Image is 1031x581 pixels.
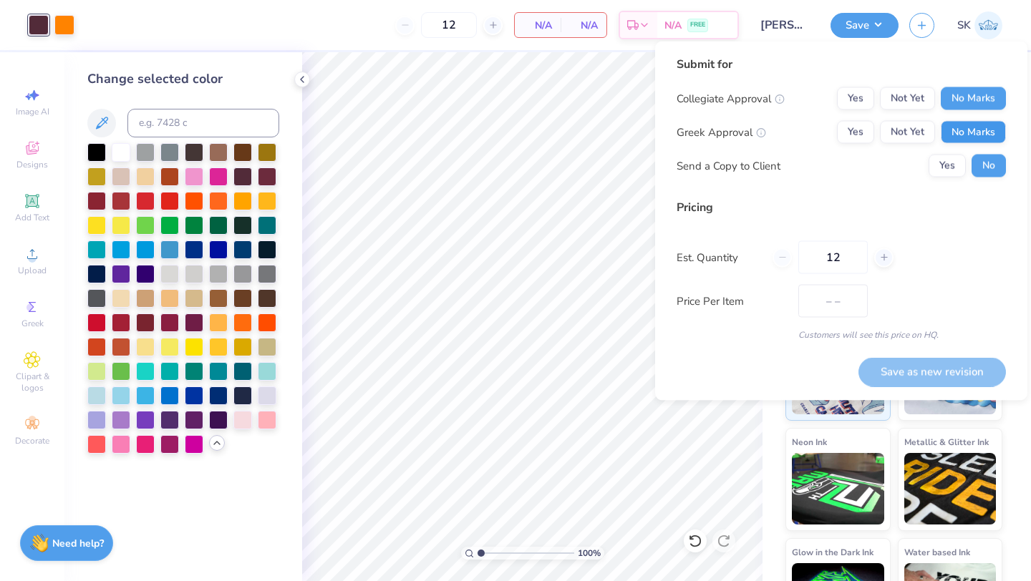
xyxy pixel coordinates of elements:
span: Image AI [16,106,49,117]
div: Pricing [677,199,1006,216]
div: Send a Copy to Client [677,157,780,174]
span: N/A [569,18,598,33]
span: FREE [690,20,705,30]
span: Greek [21,318,44,329]
button: Save [831,13,899,38]
div: Greek Approval [677,124,766,140]
label: Price Per Item [677,293,788,309]
input: – – [421,12,477,38]
span: Upload [18,265,47,276]
input: e.g. 7428 c [127,109,279,137]
span: 100 % [578,547,601,560]
a: SK [957,11,1002,39]
button: Not Yet [880,121,935,144]
img: Metallic & Glitter Ink [904,453,997,524]
button: No [972,155,1006,177]
label: Est. Quantity [677,249,762,265]
div: Change selected color [87,69,279,89]
button: Yes [929,155,966,177]
span: Add Text [15,212,49,223]
button: Yes [837,121,874,144]
span: N/A [664,18,682,33]
div: Submit for [677,56,1006,73]
img: Neon Ink [792,453,884,524]
span: Neon Ink [792,434,827,449]
img: Sophia Karamanoukian [974,11,1002,39]
span: Designs [16,159,48,170]
button: Yes [837,87,874,110]
div: Collegiate Approval [677,90,785,107]
button: Not Yet [880,87,935,110]
span: Water based Ink [904,545,970,560]
span: Decorate [15,435,49,446]
input: Untitled Design [750,11,820,39]
span: Glow in the Dark Ink [792,545,873,560]
span: SK [957,17,971,34]
span: Metallic & Glitter Ink [904,434,989,449]
strong: Need help? [52,537,104,550]
span: Clipart & logos [7,371,57,394]
div: Customers will see this price on HQ. [677,328,1006,341]
button: No Marks [941,87,1006,110]
span: N/A [523,18,552,33]
input: – – [798,241,868,274]
button: No Marks [941,121,1006,144]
